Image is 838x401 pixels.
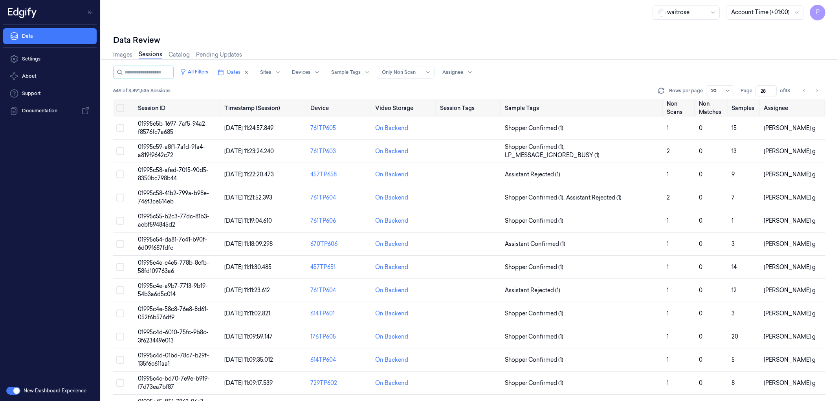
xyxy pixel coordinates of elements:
p: Rows per page [669,87,703,94]
span: 0 [699,240,702,247]
nav: pagination [799,85,822,96]
span: 01995c4d-01bd-78c7-b29f-135f6c611aa1 [138,352,209,367]
span: 1 [667,125,669,132]
div: 614TP604 [310,356,369,364]
span: [PERSON_NAME] g [764,194,816,201]
div: Data Review [113,35,825,46]
span: 3 [732,310,735,317]
div: 761TP604 [310,286,369,295]
div: 761TP606 [310,217,369,225]
span: 2 [667,194,670,201]
span: Dates [227,69,240,76]
a: Data [3,28,97,44]
th: Non Matches [696,99,728,117]
button: Select all [116,104,124,112]
span: Assistant Rejected (1) [505,170,560,179]
span: Shopper Confirmed (1) [505,309,563,318]
div: 761TP603 [310,147,369,156]
a: Support [3,86,97,101]
span: [DATE] 11:18:09.298 [224,240,273,247]
span: [DATE] 11:11:30.485 [224,264,271,271]
span: 0 [699,287,702,294]
th: Device [307,99,372,117]
span: 0 [699,310,702,317]
div: On Backend [375,170,408,179]
span: Assistant Rejected (1) [566,194,622,202]
span: 01995c4e-58c8-76e8-8d61-052f6b576df9 [138,306,209,321]
span: 5 [732,356,735,363]
span: 14 [732,264,737,271]
div: On Backend [375,240,408,248]
span: Assistant Confirmed (1) [505,240,565,248]
button: Select row [116,356,124,364]
span: [DATE] 11:09:17.539 [224,379,273,386]
th: Samples [728,99,761,117]
span: 01995c58-afed-7015-90d5-8350bc798b44 [138,167,209,182]
button: Go to previous page [799,85,810,96]
button: Select row [116,147,124,155]
span: 01995c4c-bd70-7e9e-b919-f7d73ea7bf87 [138,375,210,390]
div: On Backend [375,356,408,364]
span: 01995c55-b2c3-77dc-81b3-acbf594845d2 [138,213,209,228]
span: 01995c58-41b2-799a-b98e-746f3ce514eb [138,190,209,205]
span: of 33 [780,87,792,94]
button: About [3,68,97,84]
div: On Backend [375,124,408,132]
span: 7 [732,194,735,201]
span: 9 [732,171,735,178]
button: Toggle Navigation [84,6,97,18]
button: Select row [116,194,124,201]
button: Select row [116,170,124,178]
span: LP_MESSAGE_IGNORED_BUSY (1) [505,151,600,159]
a: Catalog [169,51,190,59]
button: Select row [116,217,124,225]
span: Shopper Confirmed (1) [505,356,563,364]
span: [PERSON_NAME] g [764,217,816,224]
span: [PERSON_NAME] g [764,148,816,155]
span: 01995c59-a8f1-7a1d-9fa4-a819f9642c72 [138,143,205,159]
span: Shopper Confirmed (1) [505,217,563,225]
button: Select row [116,286,124,294]
span: 01995c4d-6010-75fc-9b8c-3f623449e013 [138,329,209,344]
div: On Backend [375,379,408,387]
div: On Backend [375,217,408,225]
span: 15 [732,125,737,132]
span: Shopper Confirmed (1) [505,333,563,341]
span: 13 [732,148,737,155]
span: [PERSON_NAME] g [764,287,816,294]
div: 761TP605 [310,124,369,132]
div: 176TP605 [310,333,369,341]
span: 1 [667,379,669,386]
a: Sessions [139,50,162,59]
span: [DATE] 11:09:35.012 [224,356,273,363]
div: On Backend [375,194,408,202]
span: 0 [699,333,702,340]
button: Select row [116,333,124,341]
div: 670TP606 [310,240,369,248]
div: 457TP651 [310,263,369,271]
span: 0 [699,171,702,178]
span: 0 [699,217,702,224]
a: Settings [3,51,97,67]
span: Assistant Rejected (1) [505,286,560,295]
span: 1 [667,333,669,340]
div: On Backend [375,147,408,156]
span: [PERSON_NAME] g [764,379,816,386]
button: Select row [116,309,124,317]
span: [DATE] 11:21:52.393 [224,194,272,201]
span: 0 [699,125,702,132]
span: 0 [699,356,702,363]
span: Shopper Confirmed (1) [505,124,563,132]
span: 01995c54-da81-7c41-b90f-6d09f687fdfc [138,236,207,251]
span: [PERSON_NAME] g [764,125,816,132]
div: On Backend [375,263,408,271]
span: 1 [732,217,733,224]
a: Documentation [3,103,97,119]
span: [DATE] 11:22:20.473 [224,171,274,178]
span: [PERSON_NAME] g [764,264,816,271]
div: On Backend [375,309,408,318]
th: Session Tags [437,99,502,117]
span: P [810,5,825,20]
span: Shopper Confirmed (1) [505,263,563,271]
span: [PERSON_NAME] g [764,240,816,247]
